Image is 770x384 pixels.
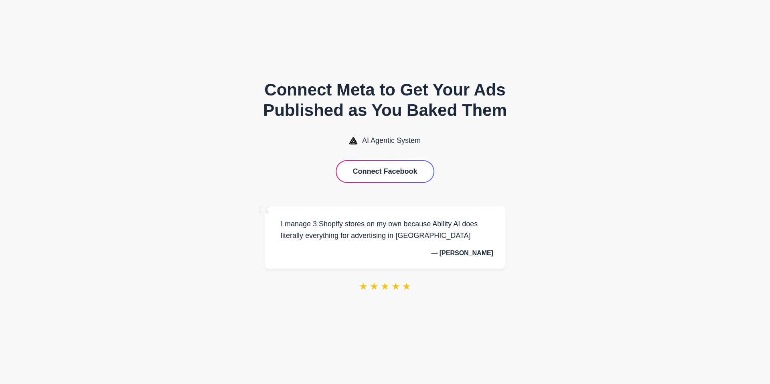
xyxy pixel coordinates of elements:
[349,137,357,144] img: AI Agentic System Logo
[233,80,537,120] h1: Connect Meta to Get Your Ads Published as You Baked Them
[277,250,493,257] p: — [PERSON_NAME]
[359,281,368,292] span: ★
[277,218,493,242] p: I manage 3 Shopify stores on my own because Ability AI does literally everything for advertising ...
[362,136,421,145] span: AI Agentic System
[402,281,411,292] span: ★
[336,161,433,182] button: Connect Facebook
[391,281,400,292] span: ★
[370,281,379,292] span: ★
[381,281,389,292] span: ★
[257,198,271,235] span: “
